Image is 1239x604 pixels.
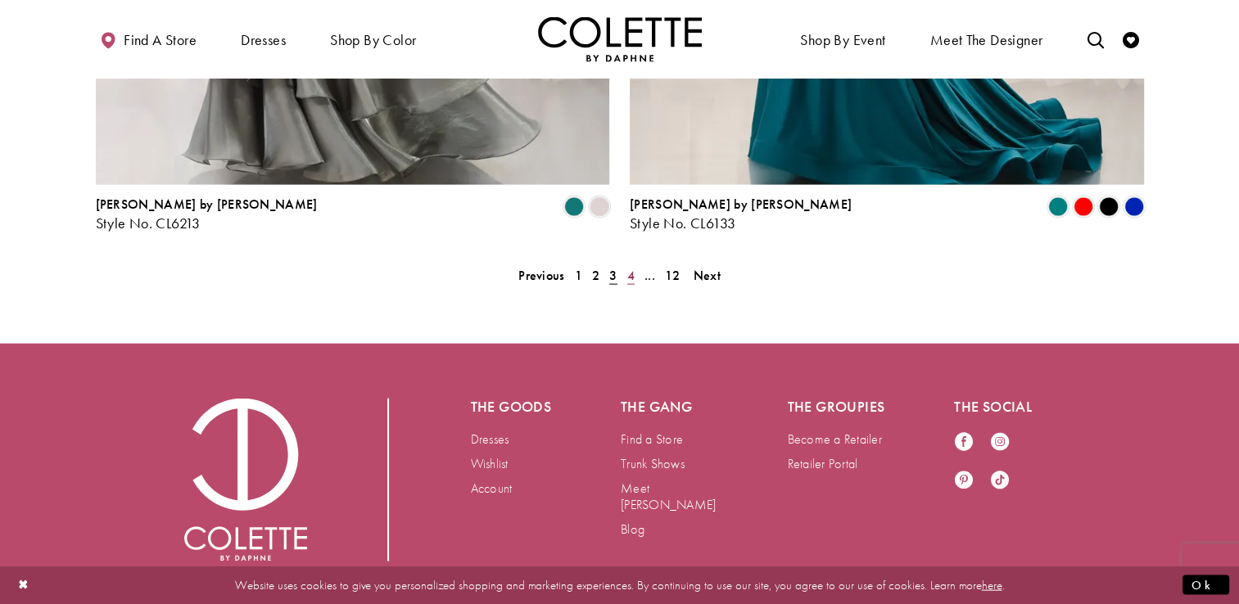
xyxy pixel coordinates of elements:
[954,399,1056,415] h5: The social
[184,399,307,561] img: Colette by Daphne
[788,455,858,472] a: Retailer Portal
[587,264,604,287] a: 2
[990,431,1010,453] a: Visit our Instagram - Opens in new tab
[609,267,617,284] span: 3
[630,197,852,232] div: Colette by Daphne Style No. CL6133
[660,264,685,287] a: 12
[471,399,556,415] h5: The goods
[621,455,685,472] a: Trunk Shows
[118,574,1121,596] p: Website uses cookies to give you personalized shopping and marketing experiences. By continuing t...
[630,196,852,213] span: [PERSON_NAME] by [PERSON_NAME]
[590,197,609,217] i: Petal
[518,267,564,284] span: Previous
[96,197,318,232] div: Colette by Daphne Style No. CL6213
[96,214,201,232] span: Style No. CL6213
[570,264,587,287] a: 1
[326,16,420,61] span: Shop by color
[621,430,683,448] a: Find a Store
[627,267,635,284] span: 4
[1099,197,1119,217] i: Black
[538,16,702,61] img: Colette by Daphne
[630,214,735,232] span: Style No. CL6133
[471,480,513,497] a: Account
[1124,197,1144,217] i: Royal Blue
[184,399,307,561] a: Visit Colette by Daphne Homepage
[10,570,38,599] button: Close Dialog
[96,196,318,213] span: [PERSON_NAME] by [PERSON_NAME]
[330,32,416,48] span: Shop by color
[1083,16,1107,61] a: Toggle search
[513,264,569,287] a: Prev Page
[946,423,1034,500] ul: Follow us
[954,431,974,453] a: Visit our Facebook - Opens in new tab
[644,267,655,284] span: ...
[622,264,640,287] a: 4
[575,267,582,284] span: 1
[1074,197,1093,217] i: Red
[1182,575,1229,595] button: Submit Dialog
[471,430,509,448] a: Dresses
[930,32,1043,48] span: Meet the designer
[926,16,1047,61] a: Meet the designer
[621,399,722,415] h5: The gang
[471,455,509,472] a: Wishlist
[1119,16,1143,61] a: Check Wishlist
[124,32,197,48] span: Find a store
[621,521,644,538] a: Blog
[982,576,1002,593] a: here
[241,32,286,48] span: Dresses
[96,16,201,61] a: Find a store
[954,470,974,492] a: Visit our Pinterest - Opens in new tab
[564,197,584,217] i: Ivy
[689,264,726,287] a: Next Page
[1048,197,1068,217] i: Teal
[237,16,290,61] span: Dresses
[990,470,1010,492] a: Visit our TikTok - Opens in new tab
[665,267,681,284] span: 12
[788,399,889,415] h5: The groupies
[592,267,599,284] span: 2
[694,267,721,284] span: Next
[800,32,885,48] span: Shop By Event
[538,16,702,61] a: Visit Home Page
[788,430,882,448] a: Become a Retailer
[604,264,622,287] span: Current page
[796,16,889,61] span: Shop By Event
[640,264,660,287] a: ...
[621,480,716,513] a: Meet [PERSON_NAME]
